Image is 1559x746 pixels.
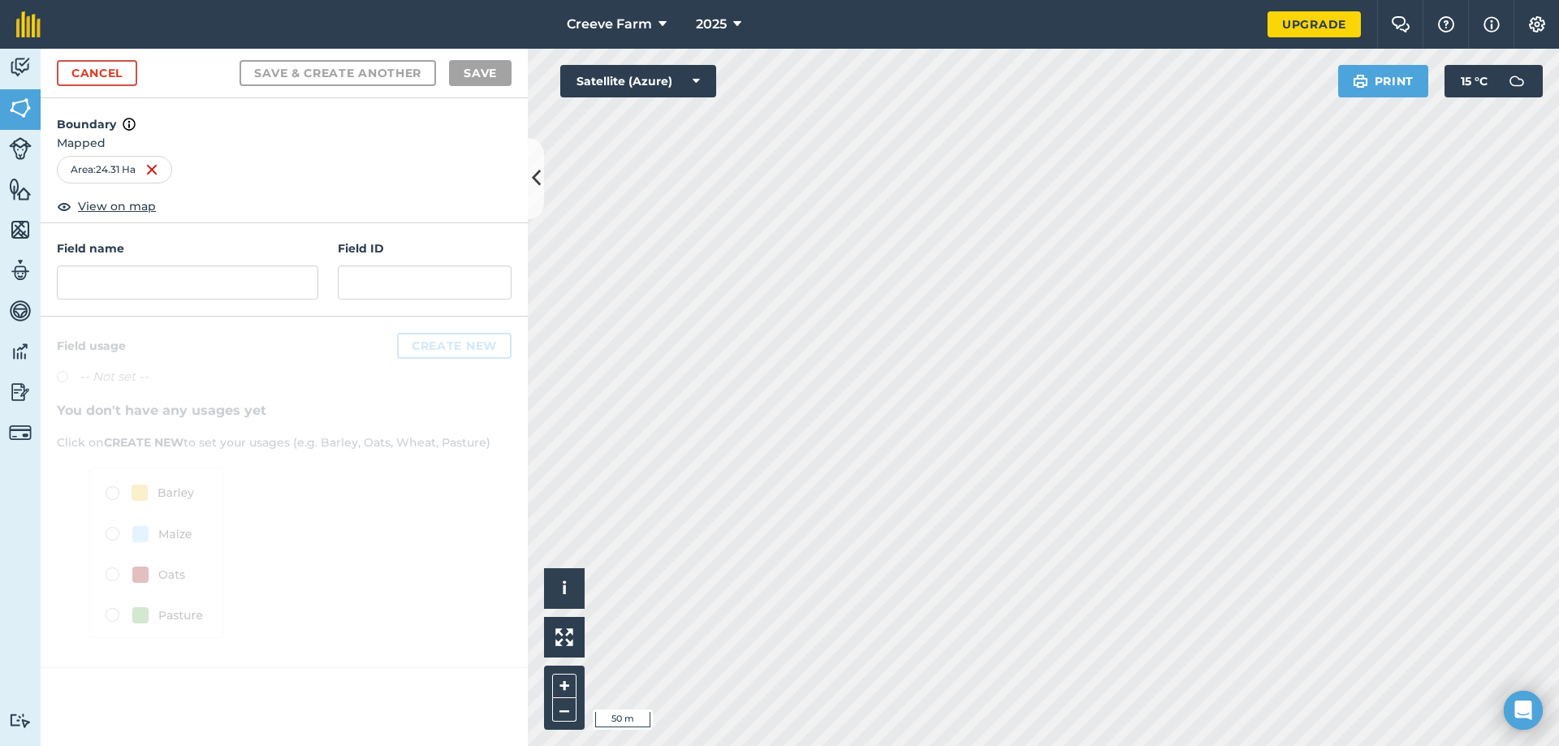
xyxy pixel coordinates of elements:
[562,578,567,598] span: i
[338,239,512,257] h4: Field ID
[9,258,32,282] img: svg+xml;base64,PD94bWwgdmVyc2lvbj0iMS4wIiBlbmNvZGluZz0idXRmLTgiPz4KPCEtLSBHZW5lcmF0b3I6IEFkb2JlIE...
[1527,16,1547,32] img: A cog icon
[41,98,528,134] h4: Boundary
[78,197,156,215] span: View on map
[1501,65,1533,97] img: svg+xml;base64,PD94bWwgdmVyc2lvbj0iMS4wIiBlbmNvZGluZz0idXRmLTgiPz4KPCEtLSBHZW5lcmF0b3I6IEFkb2JlIE...
[57,196,71,216] img: svg+xml;base64,PHN2ZyB4bWxucz0iaHR0cDovL3d3dy53My5vcmcvMjAwMC9zdmciIHdpZHRoPSIxOCIgaGVpZ2h0PSIyNC...
[9,299,32,323] img: svg+xml;base64,PD94bWwgdmVyc2lvbj0iMS4wIiBlbmNvZGluZz0idXRmLTgiPz4KPCEtLSBHZW5lcmF0b3I6IEFkb2JlIE...
[1504,691,1543,730] div: Open Intercom Messenger
[552,698,577,722] button: –
[9,421,32,444] img: svg+xml;base64,PD94bWwgdmVyc2lvbj0iMS4wIiBlbmNvZGluZz0idXRmLTgiPz4KPCEtLSBHZW5lcmF0b3I6IEFkb2JlIE...
[567,15,652,34] span: Creeve Farm
[696,15,727,34] span: 2025
[1338,65,1429,97] button: Print
[16,11,41,37] img: fieldmargin Logo
[544,568,585,609] button: i
[552,674,577,698] button: +
[57,60,137,86] a: Cancel
[449,60,512,86] button: Save
[9,137,32,160] img: svg+xml;base64,PD94bWwgdmVyc2lvbj0iMS4wIiBlbmNvZGluZz0idXRmLTgiPz4KPCEtLSBHZW5lcmF0b3I6IEFkb2JlIE...
[145,160,158,179] img: svg+xml;base64,PHN2ZyB4bWxucz0iaHR0cDovL3d3dy53My5vcmcvMjAwMC9zdmciIHdpZHRoPSIxNiIgaGVpZ2h0PSIyNC...
[1353,71,1368,91] img: svg+xml;base64,PHN2ZyB4bWxucz0iaHR0cDovL3d3dy53My5vcmcvMjAwMC9zdmciIHdpZHRoPSIxOSIgaGVpZ2h0PSIyNC...
[1461,65,1488,97] span: 15 ° C
[1445,65,1543,97] button: 15 °C
[9,713,32,728] img: svg+xml;base64,PD94bWwgdmVyc2lvbj0iMS4wIiBlbmNvZGluZz0idXRmLTgiPz4KPCEtLSBHZW5lcmF0b3I6IEFkb2JlIE...
[9,96,32,120] img: svg+xml;base64,PHN2ZyB4bWxucz0iaHR0cDovL3d3dy53My5vcmcvMjAwMC9zdmciIHdpZHRoPSI1NiIgaGVpZ2h0PSI2MC...
[57,196,156,216] button: View on map
[9,218,32,242] img: svg+xml;base64,PHN2ZyB4bWxucz0iaHR0cDovL3d3dy53My5vcmcvMjAwMC9zdmciIHdpZHRoPSI1NiIgaGVpZ2h0PSI2MC...
[1436,16,1456,32] img: A question mark icon
[9,55,32,80] img: svg+xml;base64,PD94bWwgdmVyc2lvbj0iMS4wIiBlbmNvZGluZz0idXRmLTgiPz4KPCEtLSBHZW5lcmF0b3I6IEFkb2JlIE...
[240,60,436,86] button: Save & Create Another
[57,156,172,183] div: Area : 24.31 Ha
[9,177,32,201] img: svg+xml;base64,PHN2ZyB4bWxucz0iaHR0cDovL3d3dy53My5vcmcvMjAwMC9zdmciIHdpZHRoPSI1NiIgaGVpZ2h0PSI2MC...
[9,380,32,404] img: svg+xml;base64,PD94bWwgdmVyc2lvbj0iMS4wIiBlbmNvZGluZz0idXRmLTgiPz4KPCEtLSBHZW5lcmF0b3I6IEFkb2JlIE...
[1483,15,1500,34] img: svg+xml;base64,PHN2ZyB4bWxucz0iaHR0cDovL3d3dy53My5vcmcvMjAwMC9zdmciIHdpZHRoPSIxNyIgaGVpZ2h0PSIxNy...
[41,134,528,152] span: Mapped
[560,65,716,97] button: Satellite (Azure)
[1391,16,1410,32] img: Two speech bubbles overlapping with the left bubble in the forefront
[57,239,318,257] h4: Field name
[123,114,136,134] img: svg+xml;base64,PHN2ZyB4bWxucz0iaHR0cDovL3d3dy53My5vcmcvMjAwMC9zdmciIHdpZHRoPSIxNyIgaGVpZ2h0PSIxNy...
[1267,11,1361,37] a: Upgrade
[555,628,573,646] img: Four arrows, one pointing top left, one top right, one bottom right and the last bottom left
[9,339,32,364] img: svg+xml;base64,PD94bWwgdmVyc2lvbj0iMS4wIiBlbmNvZGluZz0idXRmLTgiPz4KPCEtLSBHZW5lcmF0b3I6IEFkb2JlIE...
